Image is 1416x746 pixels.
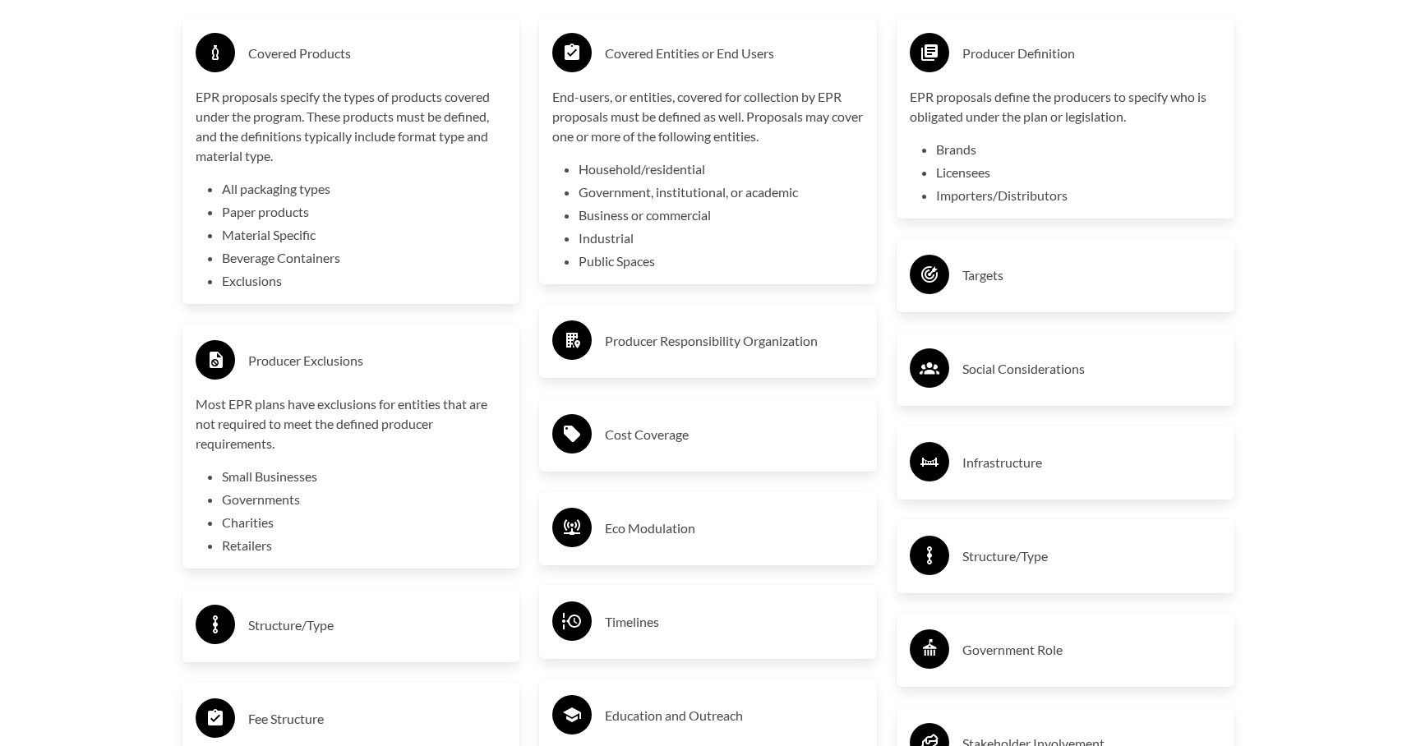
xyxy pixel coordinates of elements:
h3: Covered Entities or End Users [605,40,864,67]
h3: Education and Outreach [605,702,864,729]
h3: Timelines [605,609,864,635]
h3: Fee Structure [248,706,507,732]
h3: Eco Modulation [605,515,864,541]
p: EPR proposals define the producers to specify who is obligated under the plan or legislation. [910,87,1221,127]
h3: Producer Definition [962,40,1221,67]
li: Paper products [222,202,507,222]
h3: Infrastructure [962,449,1221,476]
p: End-users, or entities, covered for collection by EPR proposals must be defined as well. Proposal... [552,87,864,146]
h3: Structure/Type [248,612,507,638]
p: Most EPR plans have exclusions for entities that are not required to meet the defined producer re... [196,394,507,454]
li: Retailers [222,536,507,555]
h3: Covered Products [248,40,507,67]
h3: Cost Coverage [605,421,864,448]
li: Material Specific [222,225,507,245]
h3: Producer Responsibility Organization [605,328,864,354]
h3: Producer Exclusions [248,348,507,374]
li: Charities [222,513,507,532]
li: Business or commercial [579,205,864,225]
li: Beverage Containers [222,248,507,268]
h3: Structure/Type [962,543,1221,569]
li: Small Businesses [222,467,507,486]
h3: Government Role [962,637,1221,663]
li: Government, institutional, or academic [579,182,864,202]
li: Licensees [936,163,1221,182]
li: Household/residential [579,159,864,179]
h3: Social Considerations [962,356,1221,382]
li: Exclusions [222,271,507,291]
li: Public Spaces [579,251,864,271]
li: Brands [936,140,1221,159]
li: Industrial [579,228,864,248]
p: EPR proposals specify the types of products covered under the program. These products must be def... [196,87,507,166]
h3: Targets [962,262,1221,288]
li: Governments [222,490,507,509]
li: All packaging types [222,179,507,199]
li: Importers/Distributors [936,186,1221,205]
